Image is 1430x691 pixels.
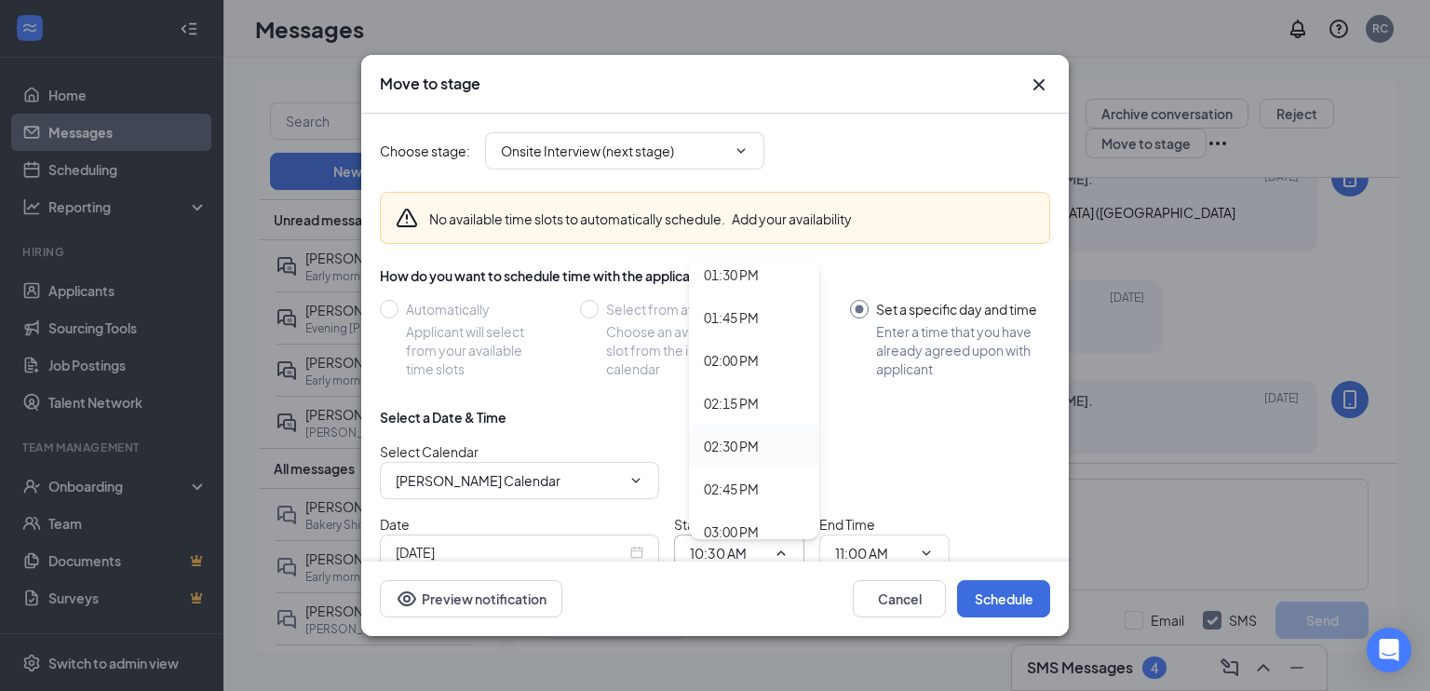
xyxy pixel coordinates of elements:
[380,516,410,533] span: Date
[704,264,759,285] div: 01:30 PM
[835,543,911,563] input: End time
[380,580,562,617] button: Preview notificationEye
[1028,74,1050,96] button: Close
[704,350,759,371] div: 02:00 PM
[380,141,470,161] span: Choose stage :
[704,522,759,542] div: 03:00 PM
[1367,628,1411,672] div: Open Intercom Messenger
[732,210,852,228] button: Add your availability
[380,408,506,427] div: Select a Date & Time
[704,307,759,328] div: 01:45 PM
[704,436,759,456] div: 02:30 PM
[853,580,946,617] button: Cancel
[396,588,418,610] svg: Eye
[380,74,480,94] h3: Move to stage
[380,443,479,460] span: Select Calendar
[704,393,759,413] div: 02:15 PM
[690,543,766,563] input: Start time
[704,479,759,499] div: 02:45 PM
[380,266,1050,285] div: How do you want to schedule time with the applicant?
[774,546,789,561] svg: ChevronUp
[396,207,418,229] svg: Warning
[429,210,852,228] div: No available time slots to automatically schedule.
[957,580,1050,617] button: Schedule
[628,473,643,488] svg: ChevronDown
[819,516,875,533] span: End Time
[396,542,627,562] input: Sep 19, 2025
[919,546,934,561] svg: ChevronDown
[674,516,735,533] span: Start Time
[734,143,749,158] svg: ChevronDown
[1028,74,1050,96] svg: Cross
